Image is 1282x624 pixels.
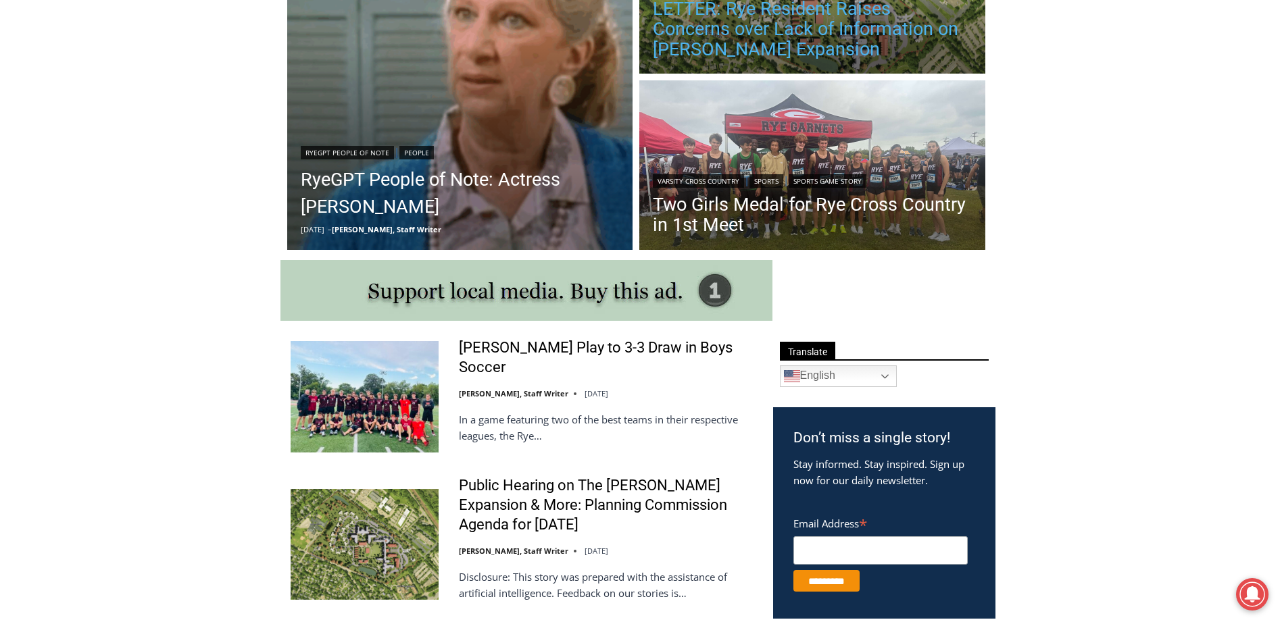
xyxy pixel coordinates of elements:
[789,174,866,188] a: Sports Game Story
[332,224,441,234] a: [PERSON_NAME], Staff Writer
[585,388,608,398] time: [DATE]
[301,224,324,234] time: [DATE]
[459,546,568,556] a: [PERSON_NAME], Staff Writer
[459,411,756,444] p: In a game featuring two of the best teams in their respective leagues, the Rye…
[780,342,835,360] span: Translate
[639,80,985,253] img: (PHOTO: The Rye Varsity Cross Country team after their first meet on Saturday, September 6, 2025....
[280,260,772,321] img: support local media, buy this ad
[325,131,655,168] a: Intern @ [DOMAIN_NAME]
[328,224,332,234] span: –
[793,427,975,449] h3: Don’t miss a single story!
[341,1,639,131] div: "We would have speakers with experience in local journalism speak to us about their experiences a...
[780,365,897,387] a: English
[399,146,434,159] a: People
[793,456,975,488] p: Stay informed. Stay inspired. Sign up now for our daily newsletter.
[784,368,800,384] img: en
[139,84,199,161] div: "[PERSON_NAME]'s draw is the fine variety of pristine raw fish kept on hand"
[4,139,132,190] span: Open Tues. - Sun. [PHONE_NUMBER]
[291,489,439,600] img: Public Hearing on The Osborn Expansion & More: Planning Commission Agenda for Tuesday, September ...
[459,569,756,601] p: Disclosure: This story was prepared with the assistance of artificial intelligence. Feedback on o...
[653,194,972,235] a: Two Girls Medal for Rye Cross Country in 1st Meet
[1,136,136,168] a: Open Tues. - Sun. [PHONE_NUMBER]
[585,546,608,556] time: [DATE]
[291,341,439,452] img: Rye, Harrison Play to 3-3 Draw in Boys Soccer
[639,80,985,253] a: Read More Two Girls Medal for Rye Cross Country in 1st Meet
[459,388,568,398] a: [PERSON_NAME], Staff Writer
[301,146,394,159] a: RyeGPT People of Note
[793,510,968,534] label: Email Address
[459,476,756,534] a: Public Hearing on The [PERSON_NAME] Expansion & More: Planning Commission Agenda for [DATE]
[653,174,744,188] a: Varsity Cross Country
[749,174,783,188] a: Sports
[653,172,972,188] div: | |
[301,166,620,220] a: RyeGPT People of Note: Actress [PERSON_NAME]
[459,338,756,377] a: [PERSON_NAME] Play to 3-3 Draw in Boys Soccer
[353,134,626,165] span: Intern @ [DOMAIN_NAME]
[301,143,620,159] div: |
